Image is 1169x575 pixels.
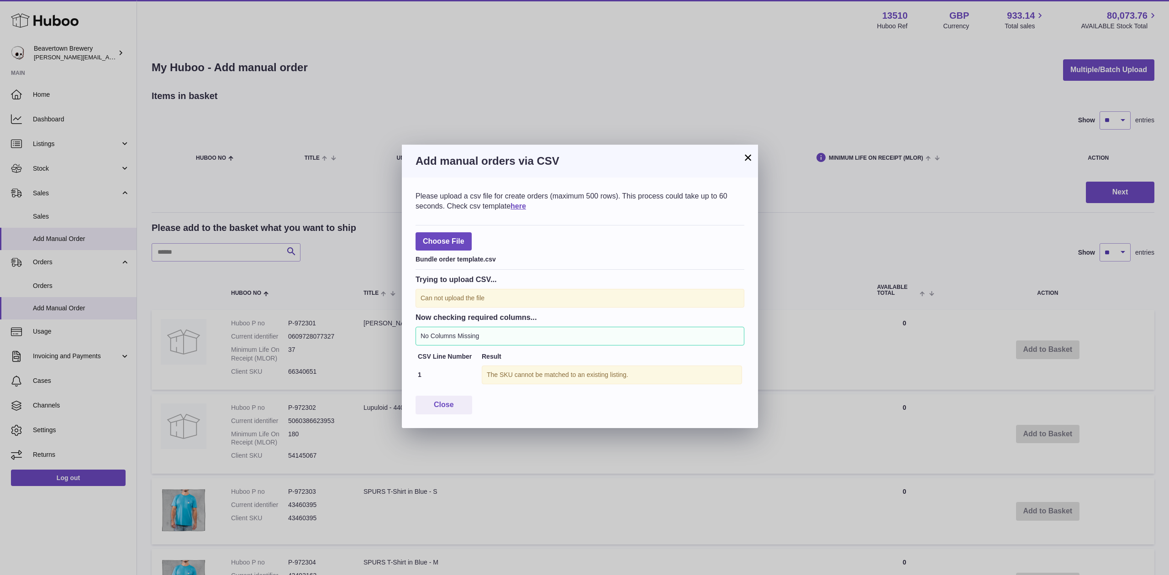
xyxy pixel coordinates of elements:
div: Can not upload the file [416,289,744,308]
h3: Add manual orders via CSV [416,154,744,168]
th: CSV Line Number [416,350,479,363]
h3: Now checking required columns... [416,312,744,322]
button: Close [416,396,472,414]
div: Please upload a csv file for create orders (maximum 500 rows). This process could take up to 60 s... [416,191,744,211]
div: Bundle order template.csv [416,253,744,264]
strong: 1 [418,371,421,378]
a: here [511,202,526,210]
div: No Columns Missing [416,327,744,345]
h3: Trying to upload CSV... [416,274,744,284]
span: Close [434,401,454,408]
th: Result [479,350,744,363]
button: × [742,152,753,163]
div: The SKU cannot be matched to an existing listing. [482,366,742,384]
span: Choose File [416,232,472,251]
